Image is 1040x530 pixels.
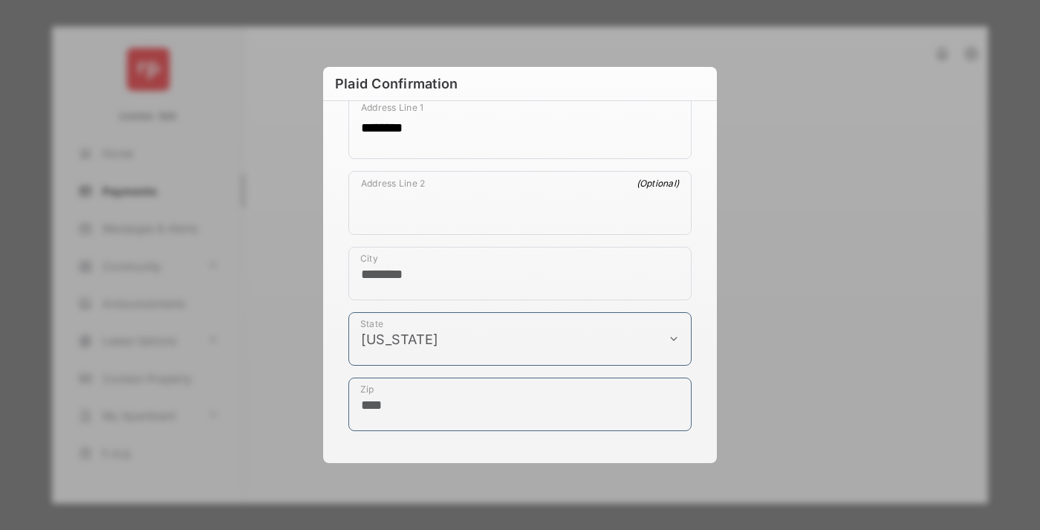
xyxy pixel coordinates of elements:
[323,67,717,101] h6: Plaid Confirmation
[348,378,692,431] div: payment_method_screening[postal_addresses][postalCode]
[348,312,692,366] div: payment_method_screening[postal_addresses][administrativeArea]
[348,95,692,159] div: payment_method_screening[postal_addresses][addressLine1]
[348,247,692,300] div: payment_method_screening[postal_addresses][locality]
[348,171,692,235] div: payment_method_screening[postal_addresses][addressLine2]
